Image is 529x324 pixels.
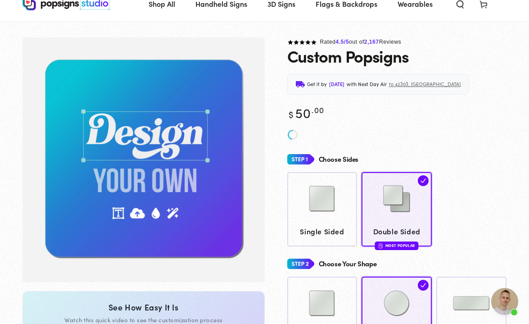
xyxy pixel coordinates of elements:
span: Double Sided [366,225,428,238]
span: Single Sided [291,225,353,238]
img: Double Sided [374,176,419,221]
img: Step 2 [287,256,314,272]
img: fire.svg [379,242,383,249]
img: Custom Popsigns [23,37,265,283]
media-gallery: Gallery Viewer [23,37,265,283]
sup: .00 [312,104,324,115]
span: Get it by [307,80,327,89]
span: [DATE] [329,80,344,89]
img: Step 1 [287,151,314,168]
div: Watch this quick video to see the customization process [34,316,253,324]
a: Double Sided Double Sided Most Popular [362,172,432,246]
span: Rated out of Reviews [320,39,402,45]
span: /5 [344,39,349,45]
h4: Choose Sides [319,155,359,163]
a: Open chat [491,288,518,315]
span: to 42303, [GEOGRAPHIC_DATA] [389,80,461,89]
h1: Custom Popsigns [287,47,409,65]
img: check.svg [418,175,429,186]
span: with Next Day Air [347,80,387,89]
span: $ [289,108,294,120]
img: spinner_new.svg [287,129,298,140]
span: 2,167 [364,39,379,45]
span: 4.5 [336,39,344,45]
div: Most Popular [375,242,419,250]
h4: Choose Your Shape [319,260,377,268]
img: Single Sided [299,176,344,221]
a: Single Sided Single Sided [287,172,357,246]
bdi: 50 [287,103,325,122]
div: See How Easy It Is [34,302,253,312]
img: check.svg [418,280,429,291]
